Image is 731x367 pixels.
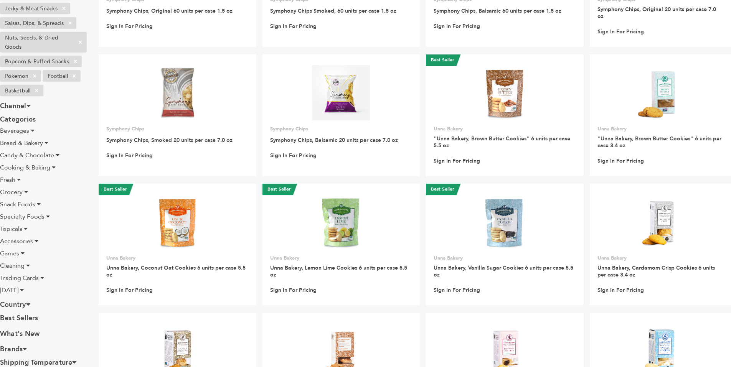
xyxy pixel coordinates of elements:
[68,71,81,81] span: ×
[30,86,43,95] span: ×
[597,28,644,35] a: Sign In For Pricing
[434,23,480,30] a: Sign In For Pricing
[633,194,688,250] img: Unna Bakery, Cardamom Crisp Cookies 6 units per case 3.4 oz
[434,264,573,278] a: Unna Bakery, Vanilla Sugar Cookies 6 units per case 5.5 oz
[58,4,70,13] span: ×
[159,65,196,120] img: Symphony Chips, Smoked 20 units per case 7.0 oz
[106,255,249,262] p: Unna Bakery
[314,194,369,250] img: Unna Bakery, Lemon Lime Cookies 6 units per case 5.5 oz
[434,158,480,165] a: Sign In For Pricing
[597,255,724,262] p: Unna Bakery
[106,137,233,144] a: Symphony Chips, Smoked 20 units per case 7.0 oz
[312,65,370,120] img: Symphony Chips, Balsamic 20 units per case 7.0 oz
[434,287,480,294] a: Sign In For Pricing
[597,287,644,294] a: Sign In For Pricing
[597,135,721,149] a: ''Unna Bakery, Brown Butter Cookies'' 6 units per case 3.4 oz
[434,7,561,15] a: Symphony Chips, Balsamic 60 units per case 1.5 oz
[106,125,249,132] p: Symphony Chips
[106,152,153,159] a: Sign In For Pricing
[270,7,396,15] a: Symphony Chips Smoked, 60 units per case 1.5 oz
[434,255,576,262] p: Unna Bakery
[270,264,407,278] a: Unna Bakery, Lemon Lime Cookies 6 units per case 5.5 oz
[434,125,576,132] p: Unna Bakery
[270,137,398,144] a: Symphony Chips, Balsamic 20 units per case 7.0 oz
[633,65,688,121] img: ''Unna Bakery, Brown Butter Cookies'' 6 units per case 3.4 oz
[270,152,317,159] a: Sign In For Pricing
[597,158,644,165] a: Sign In For Pricing
[106,7,233,15] a: Symphony Chips, Original 60 units per case 1.5 oz
[69,57,82,66] span: ×
[28,71,41,81] span: ×
[477,194,533,250] img: Unna Bakery, Vanilla Sugar Cookies 6 units per case 5.5 oz
[106,23,153,30] a: Sign In For Pricing
[477,65,533,121] img: ''Unna Bakery, Brown Butter Cookies'' 6 units per case 5.5 oz
[106,264,246,278] a: Unna Bakery, Coconut Oat Cookies 6 units per case 5.5 oz
[270,23,317,30] a: Sign In For Pricing
[597,125,724,132] p: Unna Bakery
[270,287,317,294] a: Sign In For Pricing
[150,194,205,250] img: Unna Bakery, Coconut Oat Cookies 6 units per case 5.5 oz
[270,255,413,262] p: Unna Bakery
[64,18,76,28] span: ×
[270,125,413,132] p: Symphony Chips
[597,6,716,20] a: Symphony Chips, Original 20 units per case 7.0 oz
[597,264,715,278] a: Unna Bakery, Cardamom Crisp Cookies 6 units per case 3.4 oz
[74,38,87,47] span: ×
[106,287,153,294] a: Sign In For Pricing
[43,70,81,82] li: Football
[434,135,570,149] a: ''Unna Bakery, Brown Butter Cookies'' 6 units per case 5.5 oz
